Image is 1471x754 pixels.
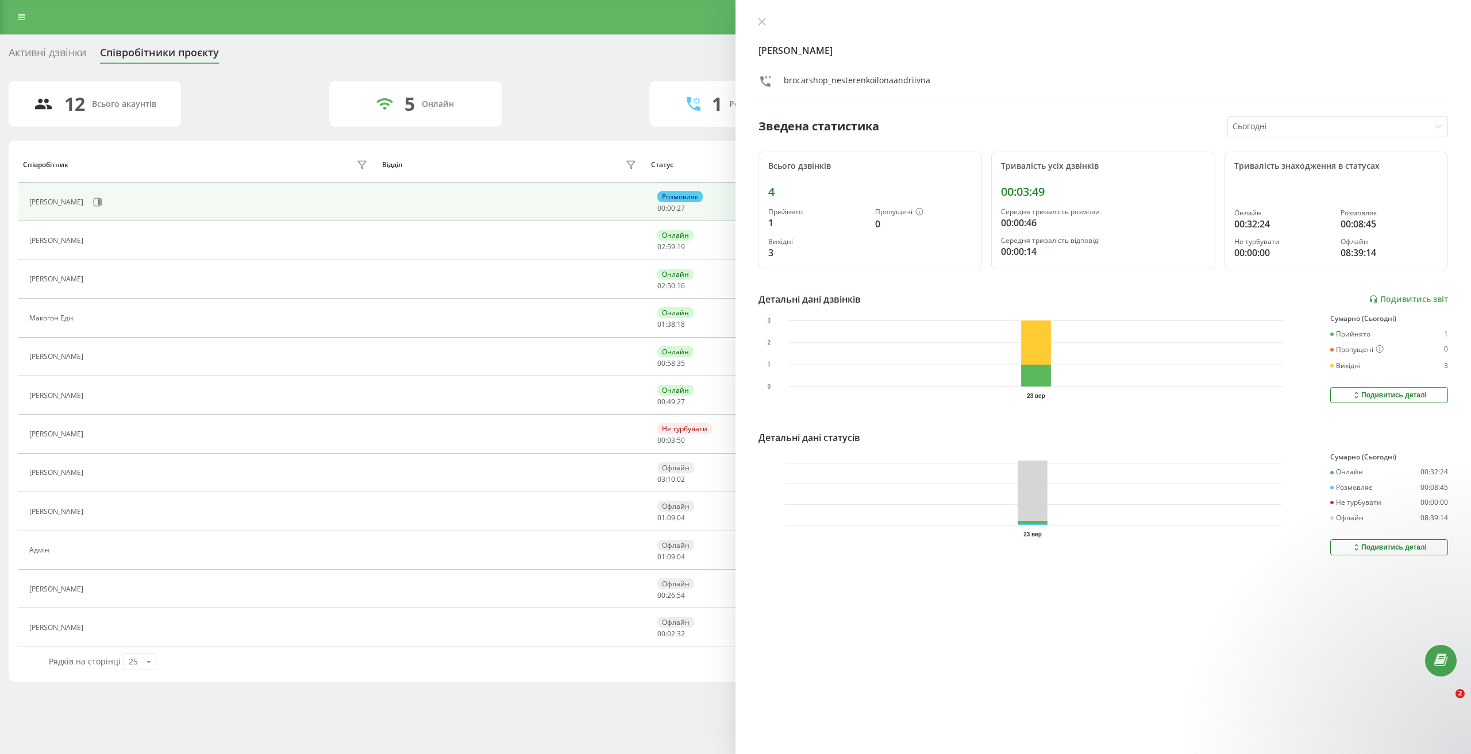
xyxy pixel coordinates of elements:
div: Прийнято [768,208,866,216]
div: Тривалість знаходження в статусах [1234,161,1438,171]
span: 2 [1455,689,1465,698]
span: 03 [657,474,665,484]
div: Офлайн [657,578,694,589]
span: 35 [677,358,685,368]
div: 4 [768,185,972,199]
span: 02 [667,629,675,639]
div: Подивитись деталі [1351,543,1427,552]
span: 00 [657,397,665,407]
div: : : [657,514,685,522]
span: 54 [677,590,685,600]
div: [PERSON_NAME] [29,430,86,438]
div: [PERSON_NAME] [29,275,86,283]
div: 0 [875,217,973,231]
text: 2 [767,339,771,346]
div: Офлайн [657,462,694,473]
span: 00 [657,629,665,639]
div: : : [657,553,685,561]
text: 23 вер [1023,531,1042,538]
div: [PERSON_NAME] [29,392,86,400]
div: 3 [768,246,866,260]
div: 25 [129,656,138,667]
span: 49 [667,397,675,407]
div: Активні дзвінки [9,47,86,64]
div: Середня тривалість розмови [1001,208,1205,216]
span: 09 [667,513,675,523]
span: 00 [657,435,665,445]
div: 5 [405,93,415,115]
text: 23 вер [1027,393,1045,399]
div: [PERSON_NAME] [29,469,86,477]
text: 1 [767,362,771,368]
div: [PERSON_NAME] [29,624,86,632]
span: 01 [657,552,665,562]
div: [PERSON_NAME] [29,353,86,361]
text: 0 [767,384,771,390]
div: 00:08:45 [1420,484,1448,492]
div: Офлайн [1341,238,1438,246]
span: 04 [677,513,685,523]
div: : : [657,436,685,444]
span: 00 [657,203,665,213]
div: 1 [1444,330,1448,338]
div: 00:00:46 [1001,216,1205,230]
div: Всього акаунтів [92,99,156,109]
div: Пропущені [875,208,973,217]
div: Онлайн [657,307,694,318]
div: Офлайн [657,540,694,551]
div: 00:08:45 [1341,217,1438,231]
span: 59 [667,242,675,252]
span: 09 [667,552,675,562]
span: 10 [667,474,675,484]
div: 00:32:24 [1234,217,1332,231]
div: : : [657,475,685,484]
div: Онлайн [657,346,694,357]
span: 01 [657,319,665,329]
div: [PERSON_NAME] [29,585,86,593]
div: Сумарно (Сьогодні) [1330,453,1448,461]
span: 27 [677,397,685,407]
div: Сумарно (Сьогодні) [1330,315,1448,323]
div: 12 [64,93,85,115]
div: Онлайн [422,99,454,109]
div: Онлайн [1330,468,1363,476]
div: Пропущені [1330,345,1384,354]
div: Онлайн [657,385,694,396]
text: 3 [767,318,771,324]
span: 32 [677,629,685,639]
span: 00 [667,203,675,213]
span: 58 [667,358,675,368]
div: : : [657,243,685,251]
div: 1 [712,93,722,115]
div: Макогон Едік [29,314,76,322]
span: 01 [657,513,665,523]
div: : : [657,630,685,638]
div: Офлайн [1330,514,1364,522]
div: Прийнято [1330,330,1370,338]
div: Співробітник [23,161,68,169]
div: [PERSON_NAME] [29,508,86,516]
div: Зведена статистика [758,118,879,135]
div: Офлайн [657,501,694,512]
div: 00:00:14 [1001,245,1205,258]
span: 03 [667,435,675,445]
div: 1 [768,216,866,230]
div: Вихідні [768,238,866,246]
span: 27 [677,203,685,213]
span: 38 [667,319,675,329]
span: 19 [677,242,685,252]
div: Адмін [29,546,52,554]
h4: [PERSON_NAME] [758,44,1448,57]
div: 0 [1444,345,1448,354]
div: Онлайн [657,269,694,280]
div: Розмовляє [1341,209,1438,217]
span: 00 [657,590,665,600]
a: Подивитись звіт [1369,295,1448,304]
div: : : [657,320,685,328]
span: 26 [667,590,675,600]
div: [PERSON_NAME] [29,237,86,245]
div: 08:39:14 [1420,514,1448,522]
div: 08:39:14 [1341,246,1438,260]
div: Розмовляє [1330,484,1372,492]
span: 02 [677,474,685,484]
